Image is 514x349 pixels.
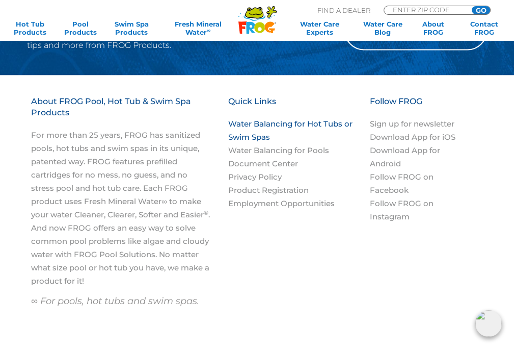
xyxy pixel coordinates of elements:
a: Water CareExperts [288,20,351,36]
sup: ® [204,209,208,216]
a: Product Registration [228,185,309,195]
a: Employment Opportunities [228,198,335,208]
a: Water Balancing for Hot Tubs or Swim Spas [228,119,353,142]
input: GO [472,6,490,14]
a: Follow FROG on Facebook [370,172,434,195]
a: Swim SpaProducts [112,20,151,36]
img: openIcon [475,310,502,337]
a: Download App for Android [370,145,440,168]
a: Fresh MineralWater∞ [163,20,233,36]
a: PoolProducts [61,20,101,36]
h3: About FROG Pool, Hot Tub & Swim Spa Products [31,96,211,129]
a: Download App for iOS [370,132,455,142]
p: Find A Dealer [317,6,370,15]
a: Sign up for newsletter [370,119,454,129]
input: Zip Code Form [392,6,461,13]
h3: Follow FROG [370,96,473,117]
a: Follow FROG on Instagram [370,198,434,221]
a: Water CareBlog [363,20,402,36]
a: ContactFROG [464,20,504,36]
p: For more than 25 years, FROG has sanitized pools, hot tubs and swim spas in its unique, patented ... [31,129,211,288]
a: Hot TubProducts [10,20,50,36]
a: Document Center [228,159,298,168]
a: AboutFROG [414,20,453,36]
em: ∞ For pools, hot tubs and swim spas. [31,295,199,307]
a: Privacy Policy [228,172,282,182]
a: Water Balancing for Pools [228,145,329,155]
h3: Quick Links [228,96,360,117]
sup: ∞ [207,28,210,33]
